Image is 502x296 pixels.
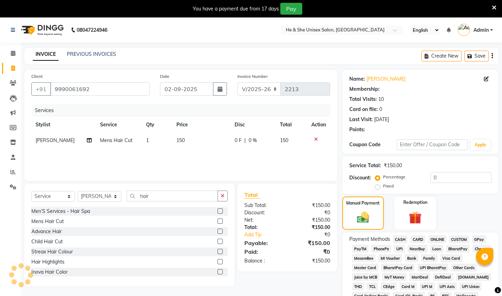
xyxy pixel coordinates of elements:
[237,73,268,80] label: Invoice Number
[31,268,68,276] div: Inova Hair Color
[352,254,376,262] span: MosamBee
[451,264,477,272] span: Other Cards
[381,264,414,272] span: BharatPay Card
[276,117,307,133] th: Total
[244,137,246,144] span: |
[33,48,59,61] a: INVOICE
[287,247,335,256] div: ₹0
[31,238,63,245] div: Child Hair Cut
[456,273,491,281] span: [DOMAIN_NAME]
[287,239,335,247] div: ₹150.00
[244,191,260,199] span: Total
[378,96,384,103] div: 10
[349,96,377,103] div: Total Visits:
[349,86,380,93] div: Membership:
[382,273,406,281] span: MyT Money
[352,264,379,272] span: Master Card
[67,51,116,57] a: PREVIOUS INVOICES
[374,116,389,123] div: [DATE]
[77,20,107,40] b: 08047224946
[440,254,463,262] span: Visa Card
[239,216,287,224] div: Net:
[249,137,257,144] span: 0 %
[31,208,90,215] div: Men’S Services - Hair Spa
[379,106,382,113] div: 0
[417,264,448,272] span: UPI BharatPay
[31,218,64,225] div: Mens Hair Cut
[383,174,405,180] label: Percentage
[96,117,142,133] th: Service
[397,139,468,150] input: Enter Offer / Coupon Code
[349,116,373,123] div: Last Visit:
[472,245,490,253] span: Cheque
[446,245,470,253] span: BharatPay
[349,126,365,133] div: Points:
[349,236,390,243] span: Payment Methods
[239,247,287,256] div: Paid:
[142,117,173,133] th: Qty
[239,202,287,209] div: Sub Total:
[408,245,427,253] span: NearBuy
[239,231,295,238] a: Add Tip
[472,235,486,243] span: GPay
[307,117,330,133] th: Action
[366,75,405,83] a: [PERSON_NAME]
[193,5,279,13] div: You have a payment due from 17 days
[349,141,397,148] div: Coupon Code
[421,51,462,61] button: Create New
[405,210,426,226] img: _gift.svg
[473,27,489,34] span: Admin
[471,140,490,150] button: Apply
[394,245,405,253] span: UPI
[349,106,378,113] div: Card on file:
[287,216,335,224] div: ₹150.00
[352,273,380,281] span: Juice by MCB
[421,254,438,262] span: Family
[433,273,453,281] span: DefiDeal
[352,282,364,290] span: THD
[18,20,66,40] img: logo
[176,137,185,143] span: 150
[381,282,397,290] span: CEdge
[349,174,371,182] div: Discount:
[409,273,430,281] span: MariDeal
[36,137,75,143] span: [PERSON_NAME]
[127,191,218,201] input: Search or Scan
[393,235,408,243] span: CASH
[287,202,335,209] div: ₹150.00
[160,73,169,80] label: Date
[31,117,96,133] th: Stylist
[235,137,242,144] span: 0 F
[464,51,489,61] button: Save
[100,137,132,143] span: Mens Hair Cut
[430,245,443,253] span: Loan
[31,73,43,80] label: Client
[146,137,149,143] span: 1
[31,228,62,235] div: Advance Hair
[31,258,64,266] div: Hair Highlights
[371,245,391,253] span: PhonePe
[50,82,150,96] input: Search by Name/Mobile/Email/Code
[280,3,302,15] button: Pay
[230,117,276,133] th: Disc
[239,257,287,265] div: Balance :
[295,231,335,238] div: ₹0
[31,248,73,256] div: Streax Hair Colour
[459,282,481,290] span: UPI Union
[405,254,418,262] span: Bank
[384,162,402,169] div: ₹150.00
[383,183,394,189] label: Fixed
[349,75,365,83] div: Name:
[378,254,402,262] span: MI Voucher
[367,282,378,290] span: TCL
[172,117,230,133] th: Price
[239,224,287,231] div: Total:
[32,104,335,117] div: Services
[280,137,288,143] span: 150
[349,162,381,169] div: Service Total:
[239,209,287,216] div: Discount:
[438,282,457,290] span: UPI Axis
[449,235,469,243] span: CUSTOM
[31,82,51,96] button: +91
[287,224,335,231] div: ₹150.00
